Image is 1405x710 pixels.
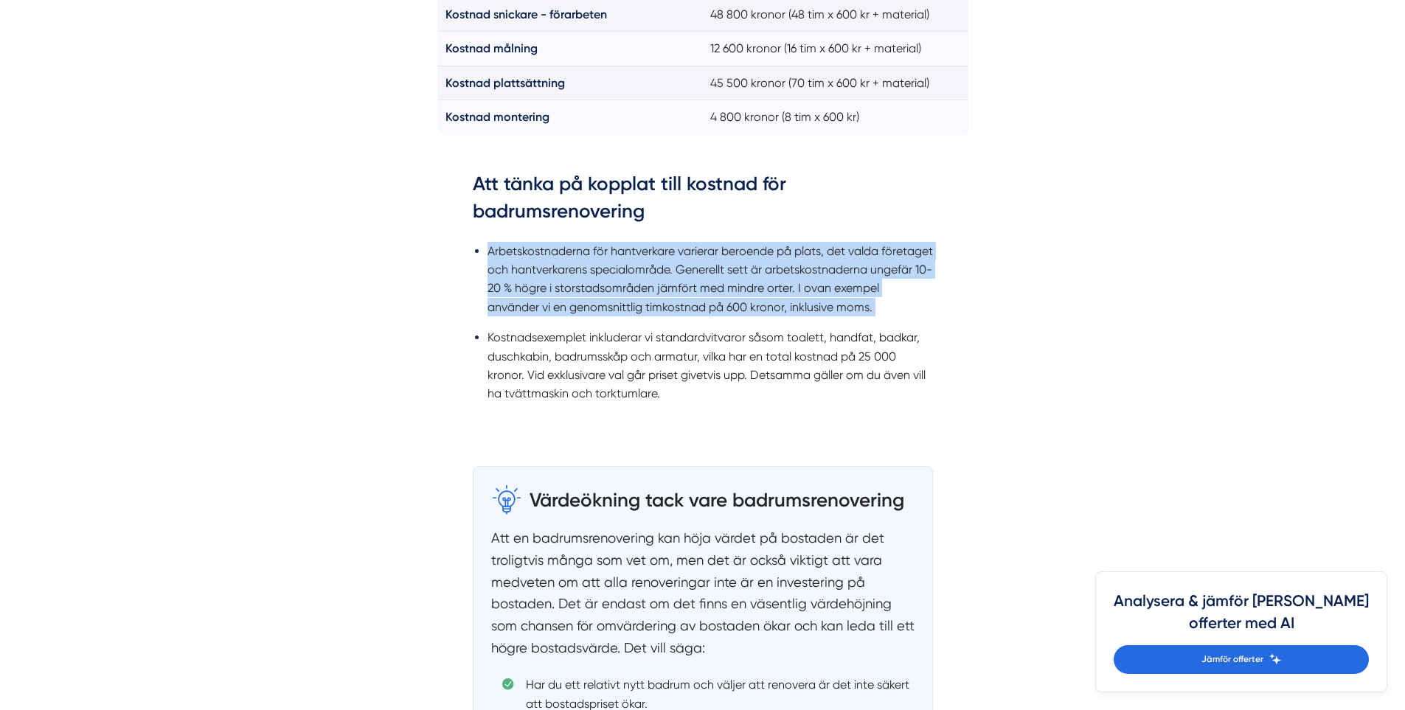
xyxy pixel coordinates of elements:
h3: Värdeökning tack vare badrumsrenovering [530,484,904,514]
td: 4 800 kronor (8 tim x 600 kr) [703,100,968,134]
h3: Att tänka på kopplat till kostnad för badrumsrenovering [473,171,933,232]
td: 12 600 kronor (16 tim x 600 kr + material) [703,32,968,66]
li: Arbetskostnaderna för hantverkare varierar beroende på plats, det valda företaget och hantverkare... [488,242,933,317]
strong: Kostnad målning [445,41,538,55]
li: Kostnadsexemplet inkluderar vi standardvitvaror såsom toalett, handfat, badkar, duschkabin, badru... [488,328,933,403]
a: Jämför offerter [1114,645,1369,674]
strong: Kostnad snickare - förarbeten [445,7,607,21]
strong: Kostnad montering [445,110,549,124]
h4: Analysera & jämför [PERSON_NAME] offerter med AI [1114,590,1369,645]
p: Att en badrumsrenovering kan höja värdet på bostaden är det troligtvis många som vet om, men det ... [491,527,915,658]
td: 45 500 kronor (70 tim x 600 kr + material) [703,66,968,100]
span: Jämför offerter [1201,652,1263,667]
strong: Kostnad plattsättning [445,76,565,90]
